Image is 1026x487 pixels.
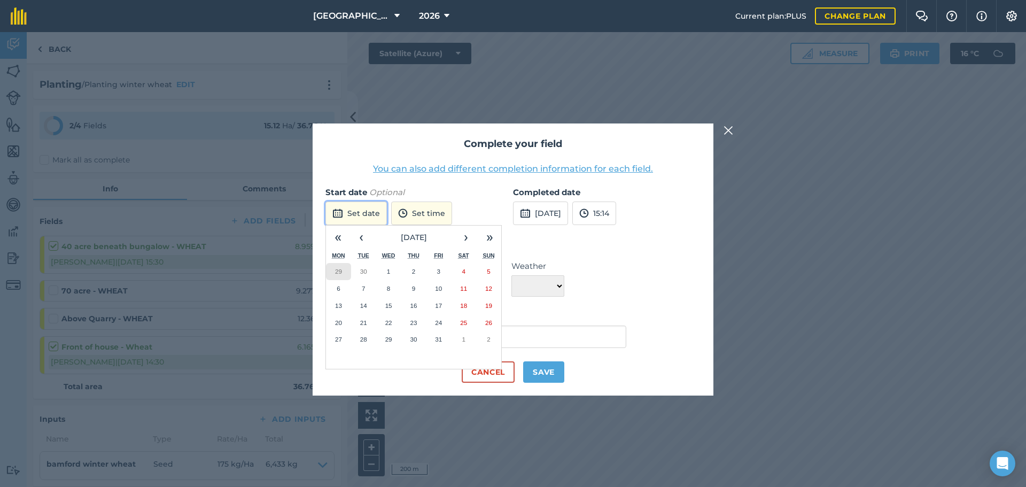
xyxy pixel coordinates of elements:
[437,268,440,275] abbr: 3 October 2025
[358,252,369,259] abbr: Tuesday
[1005,11,1018,21] img: A cog icon
[426,280,451,297] button: 10 October 2025
[511,260,564,273] label: Weather
[451,280,476,297] button: 11 October 2025
[483,252,494,259] abbr: Sunday
[351,314,376,331] button: 21 October 2025
[435,336,442,343] abbr: 31 October 2025
[520,207,531,220] img: svg+xml;base64,PD94bWwgdmVyc2lvbj0iMS4wIiBlbmNvZGluZz0idXRmLTgiPz4KPCEtLSBHZW5lcmF0b3I6IEFkb2JlIE...
[337,285,340,292] abbr: 6 October 2025
[435,302,442,309] abbr: 17 October 2025
[401,233,427,242] span: [DATE]
[376,297,401,314] button: 15 October 2025
[376,314,401,331] button: 22 October 2025
[335,302,342,309] abbr: 13 October 2025
[454,226,478,249] button: ›
[419,10,440,22] span: 2026
[476,280,501,297] button: 12 October 2025
[335,319,342,326] abbr: 20 October 2025
[434,252,443,259] abbr: Friday
[462,336,465,343] abbr: 1 November 2025
[391,202,452,225] button: Set time
[410,319,417,326] abbr: 23 October 2025
[487,268,490,275] abbr: 5 October 2025
[325,202,387,225] button: Set date
[401,314,426,331] button: 23 October 2025
[360,336,367,343] abbr: 28 October 2025
[373,163,653,175] button: You can also add different completion information for each field.
[401,297,426,314] button: 16 October 2025
[387,285,390,292] abbr: 8 October 2025
[435,285,442,292] abbr: 10 October 2025
[360,319,367,326] abbr: 21 October 2025
[408,252,419,259] abbr: Thursday
[412,268,415,275] abbr: 2 October 2025
[460,285,467,292] abbr: 11 October 2025
[349,226,373,249] button: ‹
[398,207,408,220] img: svg+xml;base64,PD94bWwgdmVyc2lvbj0iMS4wIiBlbmNvZGluZz0idXRmLTgiPz4KPCEtLSBHZW5lcmF0b3I6IEFkb2JlIE...
[326,280,351,297] button: 6 October 2025
[385,302,392,309] abbr: 15 October 2025
[313,10,390,22] span: [GEOGRAPHIC_DATA]
[326,226,349,249] button: «
[382,252,395,259] abbr: Wednesday
[362,285,365,292] abbr: 7 October 2025
[410,336,417,343] abbr: 30 October 2025
[990,451,1015,476] div: Open Intercom Messenger
[412,285,415,292] abbr: 9 October 2025
[451,314,476,331] button: 25 October 2025
[373,226,454,249] button: [DATE]
[485,285,492,292] abbr: 12 October 2025
[513,187,580,197] strong: Completed date
[326,263,351,280] button: 29 September 2025
[435,319,442,326] abbr: 24 October 2025
[326,297,351,314] button: 13 October 2025
[476,331,501,348] button: 2 November 2025
[11,7,27,25] img: fieldmargin Logo
[426,297,451,314] button: 17 October 2025
[385,336,392,343] abbr: 29 October 2025
[387,268,390,275] abbr: 1 October 2025
[376,331,401,348] button: 29 October 2025
[945,11,958,21] img: A question mark icon
[513,202,568,225] button: [DATE]
[815,7,896,25] a: Change plan
[487,336,490,343] abbr: 2 November 2025
[385,319,392,326] abbr: 22 October 2025
[325,187,367,197] strong: Start date
[401,280,426,297] button: 9 October 2025
[458,252,469,259] abbr: Saturday
[476,297,501,314] button: 19 October 2025
[735,10,806,22] span: Current plan : PLUS
[478,226,501,249] button: »
[460,302,467,309] abbr: 18 October 2025
[351,263,376,280] button: 30 September 2025
[426,314,451,331] button: 24 October 2025
[369,187,405,197] em: Optional
[360,268,367,275] abbr: 30 September 2025
[325,136,701,152] h2: Complete your field
[401,331,426,348] button: 30 October 2025
[451,331,476,348] button: 1 November 2025
[426,331,451,348] button: 31 October 2025
[462,361,515,383] button: Cancel
[332,252,345,259] abbr: Monday
[476,263,501,280] button: 5 October 2025
[401,263,426,280] button: 2 October 2025
[376,263,401,280] button: 1 October 2025
[332,207,343,220] img: svg+xml;base64,PD94bWwgdmVyc2lvbj0iMS4wIiBlbmNvZGluZz0idXRmLTgiPz4KPCEtLSBHZW5lcmF0b3I6IEFkb2JlIE...
[724,124,733,137] img: svg+xml;base64,PHN2ZyB4bWxucz0iaHR0cDovL3d3dy53My5vcmcvMjAwMC9zdmciIHdpZHRoPSIyMiIgaGVpZ2h0PSIzMC...
[485,319,492,326] abbr: 26 October 2025
[326,314,351,331] button: 20 October 2025
[451,297,476,314] button: 18 October 2025
[579,207,589,220] img: svg+xml;base64,PD94bWwgdmVyc2lvbj0iMS4wIiBlbmNvZGluZz0idXRmLTgiPz4KPCEtLSBHZW5lcmF0b3I6IEFkb2JlIE...
[451,263,476,280] button: 4 October 2025
[976,10,987,22] img: svg+xml;base64,PHN2ZyB4bWxucz0iaHR0cDovL3d3dy53My5vcmcvMjAwMC9zdmciIHdpZHRoPSIxNyIgaGVpZ2h0PSIxNy...
[462,268,465,275] abbr: 4 October 2025
[351,280,376,297] button: 7 October 2025
[351,331,376,348] button: 28 October 2025
[325,237,701,251] h3: Weather
[572,202,616,225] button: 15:14
[426,263,451,280] button: 3 October 2025
[351,297,376,314] button: 14 October 2025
